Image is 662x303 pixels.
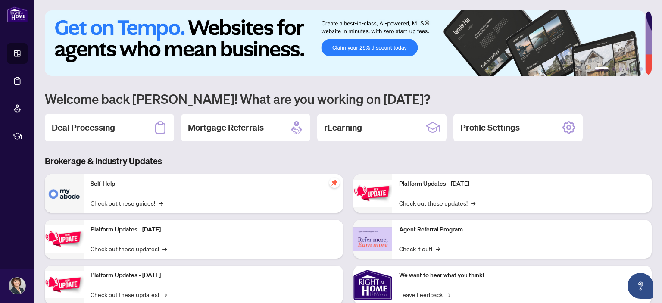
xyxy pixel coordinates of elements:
[45,225,84,253] img: Platform Updates - September 16, 2025
[45,10,645,76] img: Slide 0
[188,122,264,134] h2: Mortgage Referrals
[45,271,84,298] img: Platform Updates - July 21, 2025
[399,179,645,189] p: Platform Updates - [DATE]
[436,244,440,253] span: →
[91,271,336,280] p: Platform Updates - [DATE]
[626,67,629,71] button: 4
[91,290,167,299] a: Check out these updates!→
[159,198,163,208] span: →
[446,290,450,299] span: →
[612,67,615,71] button: 2
[7,6,28,22] img: logo
[460,122,520,134] h2: Profile Settings
[399,271,645,280] p: We want to hear what you think!
[399,198,475,208] a: Check out these updates!→
[45,174,84,213] img: Self-Help
[162,290,167,299] span: →
[91,244,167,253] a: Check out these updates!→
[399,244,440,253] a: Check it out!→
[329,178,340,188] span: pushpin
[595,67,609,71] button: 1
[52,122,115,134] h2: Deal Processing
[45,91,652,107] h1: Welcome back [PERSON_NAME]! What are you working on [DATE]?
[162,244,167,253] span: →
[91,225,336,234] p: Platform Updates - [DATE]
[399,290,450,299] a: Leave Feedback→
[353,180,392,207] img: Platform Updates - June 23, 2025
[45,155,652,167] h3: Brokerage & Industry Updates
[619,67,622,71] button: 3
[399,225,645,234] p: Agent Referral Program
[628,273,653,299] button: Open asap
[91,179,336,189] p: Self-Help
[91,198,163,208] a: Check out these guides!→
[471,198,475,208] span: →
[9,278,25,294] img: Profile Icon
[633,67,636,71] button: 5
[353,227,392,251] img: Agent Referral Program
[324,122,362,134] h2: rLearning
[640,67,643,71] button: 6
